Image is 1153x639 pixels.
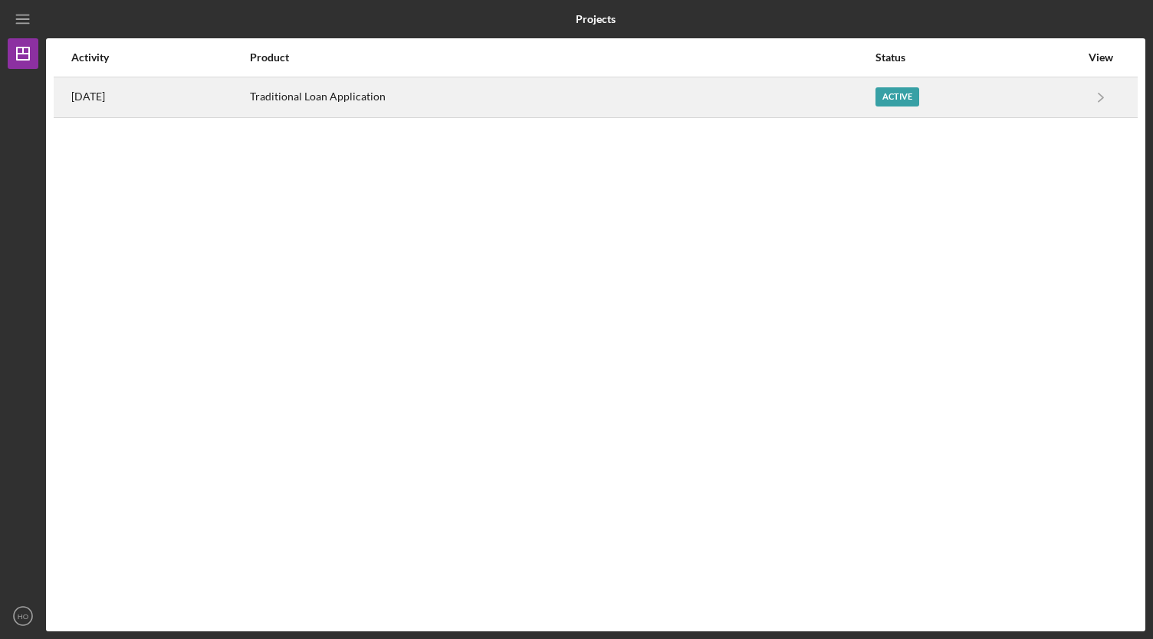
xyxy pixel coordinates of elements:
div: Traditional Loan Application [250,78,874,116]
div: Activity [71,51,248,64]
div: View [1082,51,1120,64]
time: 2025-08-14 21:06 [71,90,105,103]
div: Status [875,51,1080,64]
div: Active [875,87,919,106]
div: Product [250,51,874,64]
button: HO [8,601,38,631]
text: HO [18,612,28,621]
b: Projects [576,13,616,25]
